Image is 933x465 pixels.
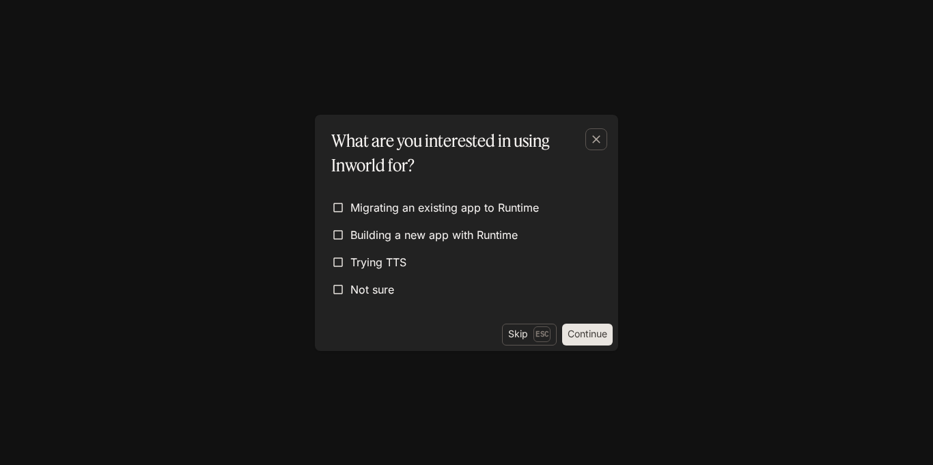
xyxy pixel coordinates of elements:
span: Trying TTS [350,254,406,270]
button: SkipEsc [502,324,557,346]
span: Migrating an existing app to Runtime [350,199,539,216]
span: Building a new app with Runtime [350,227,518,243]
button: Continue [562,324,613,346]
p: Esc [533,326,551,341]
span: Not sure [350,281,394,298]
p: What are you interested in using Inworld for? [331,128,596,178]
